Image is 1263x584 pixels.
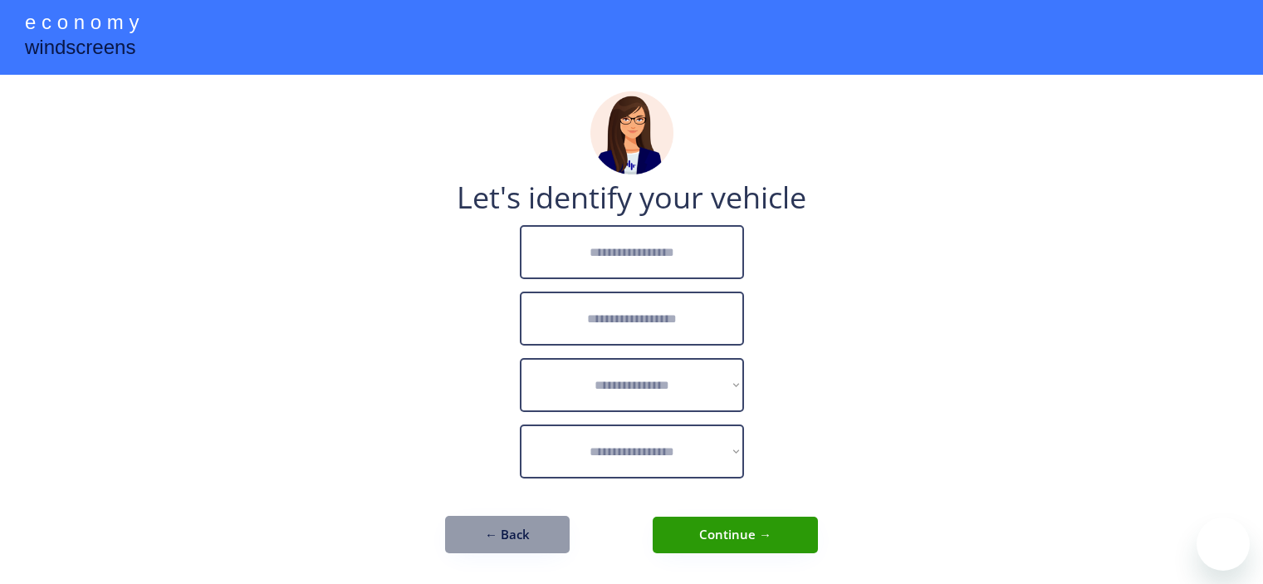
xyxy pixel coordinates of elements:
div: Let's identify your vehicle [457,183,806,213]
button: Continue → [653,517,818,553]
div: e c o n o m y [25,8,139,40]
div: windscreens [25,33,135,66]
iframe: Button to launch messaging window [1197,518,1250,571]
button: ← Back [445,516,570,553]
img: madeline.png [590,91,673,174]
